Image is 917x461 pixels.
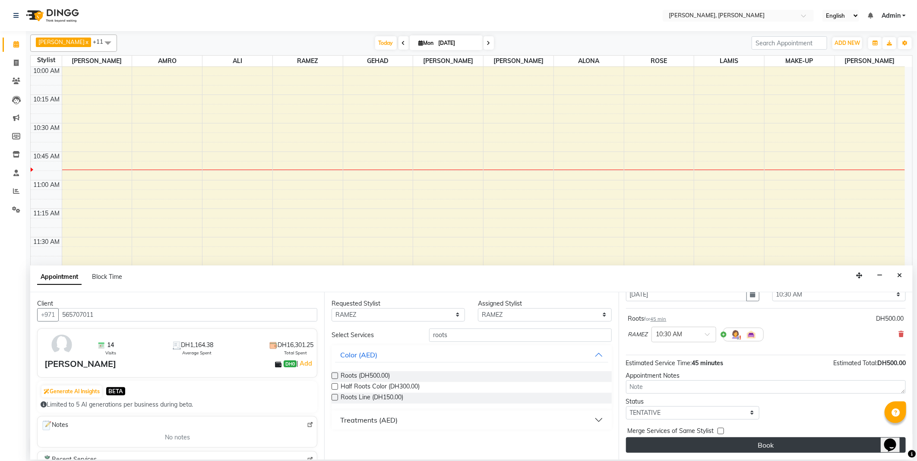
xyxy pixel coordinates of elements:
span: Estimated Total: [833,359,877,367]
img: Interior.png [746,329,756,340]
span: DH1,164.38 [181,341,213,350]
button: Close [893,269,906,282]
div: 10:00 AM [32,66,62,76]
div: Assigned Stylist [478,299,611,308]
a: x [85,38,89,45]
span: BETA [106,387,125,395]
div: 11:15 AM [32,209,62,218]
img: Hairdresser.png [730,329,741,340]
small: for [645,316,667,322]
span: Visits [105,350,116,356]
span: Roots Line (DH150.00) [341,393,403,404]
span: ADD NEW [835,40,860,46]
button: ADD NEW [832,37,862,49]
span: MAKE-UP [765,56,835,66]
span: Today [375,36,397,50]
span: Mon [417,40,436,46]
input: 2025-09-01 [436,37,479,50]
span: DH500.00 [877,359,906,367]
span: 45 min [651,316,667,322]
input: Search by service name [429,328,611,342]
span: LAMIS [694,56,764,66]
span: RAMEZ [628,330,648,339]
span: Estimated Service Time: [626,359,692,367]
button: Generate AI Insights [41,385,102,398]
span: DH0 [284,360,297,367]
span: Merge Services of Same Stylist [628,426,714,437]
img: avatar [49,332,74,357]
button: +971 [37,308,59,322]
button: Book [626,437,906,453]
span: DH16,301.25 [278,341,313,350]
span: [PERSON_NAME] [484,56,553,66]
div: Select Services [325,331,423,340]
button: Treatments (AED) [335,412,608,428]
div: Limited to 5 AI generations per business during beta. [41,400,314,409]
div: Color (AED) [340,350,377,360]
span: Average Spent [182,350,212,356]
div: Requested Stylist [332,299,465,308]
span: Half Roots Color (DH300.00) [341,382,420,393]
span: Block Time [92,273,122,281]
div: DH500.00 [876,314,904,323]
span: +11 [93,38,110,45]
div: Stylist [31,56,62,65]
span: 45 minutes [692,359,724,367]
iframe: chat widget [881,426,908,452]
span: [PERSON_NAME] [413,56,483,66]
span: No notes [165,433,190,442]
span: [PERSON_NAME] [62,56,132,66]
div: 10:45 AM [32,152,62,161]
input: yyyy-mm-dd [626,288,747,301]
button: Color (AED) [335,347,608,363]
div: 11:00 AM [32,180,62,189]
span: [PERSON_NAME] [835,56,905,66]
span: ALONA [554,56,624,66]
input: Search Appointment [752,36,827,50]
span: Appointment [37,269,82,285]
div: 11:30 AM [32,237,62,246]
span: Notes [41,420,68,431]
div: Client [37,299,317,308]
span: | [297,358,313,369]
span: Admin [882,11,901,20]
div: 10:30 AM [32,123,62,133]
div: 10:15 AM [32,95,62,104]
span: GEHAD [343,56,413,66]
span: [PERSON_NAME] [38,38,85,45]
div: [PERSON_NAME] [44,357,116,370]
a: Add [298,358,313,369]
div: Status [626,397,759,406]
span: AMRO [132,56,202,66]
span: Roots (DH500.00) [341,371,390,382]
span: ALI [202,56,272,66]
input: Search by Name/Mobile/Email/Code [58,308,317,322]
div: Appointment Notes [626,371,906,380]
span: Total Spent [284,350,307,356]
span: 14 [108,341,114,350]
img: logo [22,3,81,28]
span: ROSE [624,56,694,66]
div: Treatments (AED) [340,415,398,425]
div: Roots [628,314,667,323]
span: RAMEZ [273,56,343,66]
